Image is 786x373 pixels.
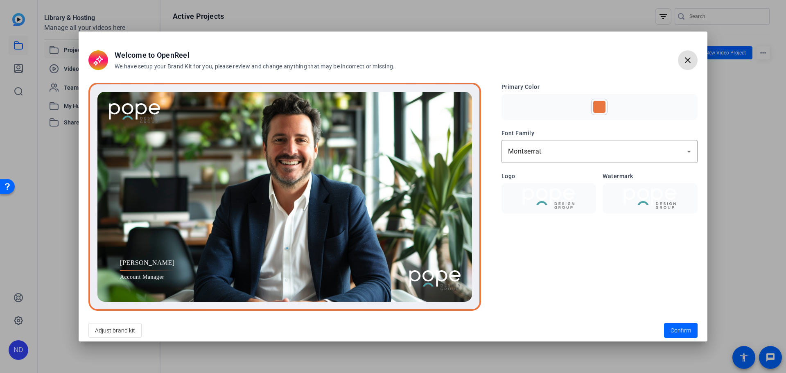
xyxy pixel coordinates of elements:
[95,323,135,338] span: Adjust brand kit
[683,55,693,65] mat-icon: close
[120,258,175,268] span: [PERSON_NAME]
[97,92,472,302] img: Preview image
[671,326,691,335] span: Confirm
[506,188,592,209] img: Logo
[115,50,395,61] h2: Welcome to OpenReel
[608,188,693,209] img: Watermark
[501,83,698,91] h3: Primary Color
[501,172,596,181] h3: Logo
[508,147,542,155] span: Montserrat
[603,172,698,181] h3: Watermark
[120,273,175,281] span: Account Manager
[115,63,395,71] h3: We have setup your Brand Kit for you, please review and change anything that may be incorrect or ...
[501,129,698,138] h3: Font Family
[664,323,698,338] button: Confirm
[88,323,142,338] button: Adjust brand kit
